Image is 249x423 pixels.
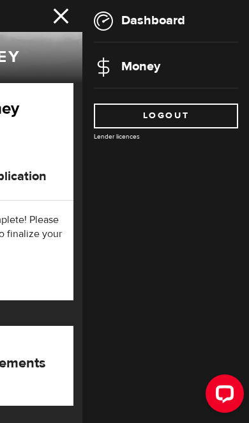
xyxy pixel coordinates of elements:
[195,369,249,423] iframe: LiveChat chat widget
[94,12,185,28] a: Dashboard
[94,104,238,128] a: Logout
[94,58,113,77] img: money-d353d27aa90b8b8b750af723eede281a.svg
[94,12,113,31] img: dashboard-b5a15c7b67d22e16d1e1c8db2a1cffd5.svg
[94,58,160,74] a: Money
[94,132,140,141] a: Lender licences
